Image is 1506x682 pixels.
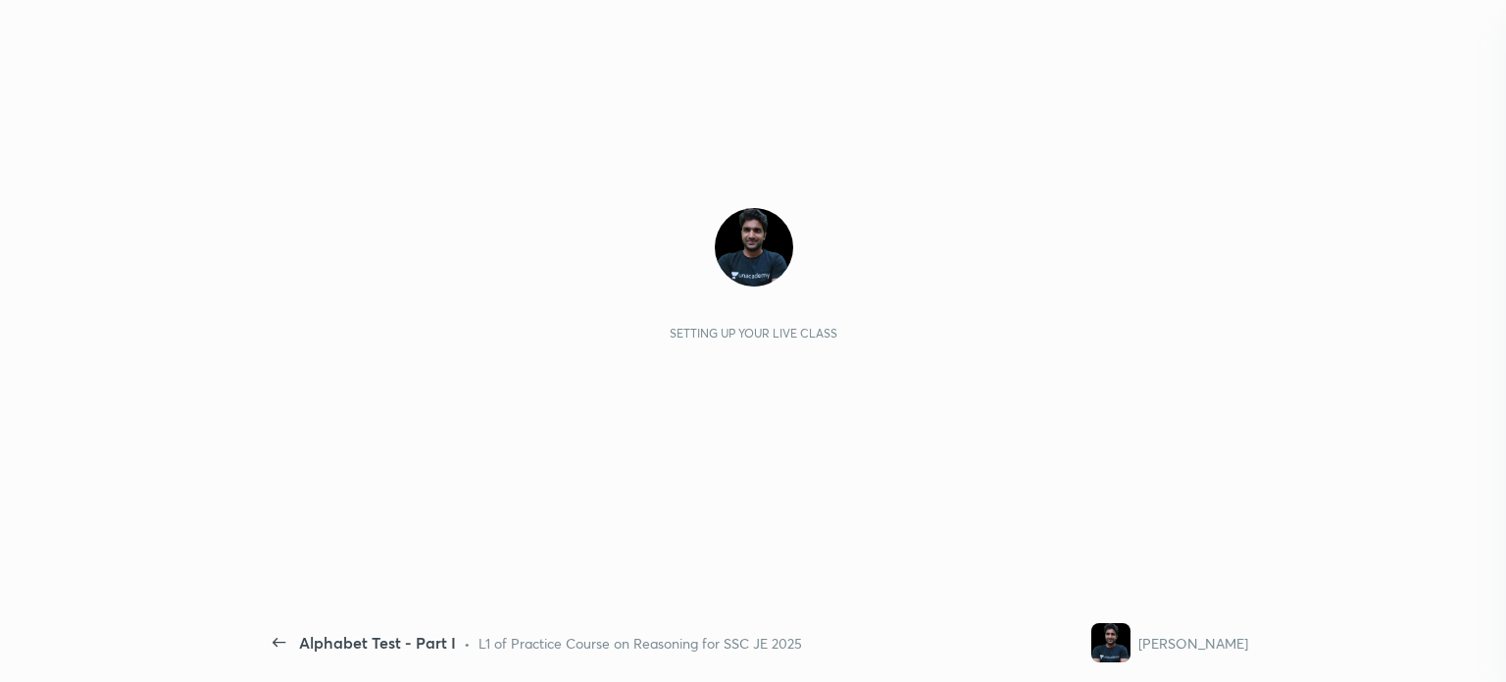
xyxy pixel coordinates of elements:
[299,631,456,655] div: Alphabet Test - Part I
[464,633,471,654] div: •
[478,633,802,654] div: L1 of Practice Course on Reasoning for SSC JE 2025
[1138,633,1248,654] div: [PERSON_NAME]
[715,208,793,287] img: a66458c536b8458bbb59fb65c32c454b.jpg
[1091,623,1130,662] img: a66458c536b8458bbb59fb65c32c454b.jpg
[670,326,837,341] div: Setting up your live class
